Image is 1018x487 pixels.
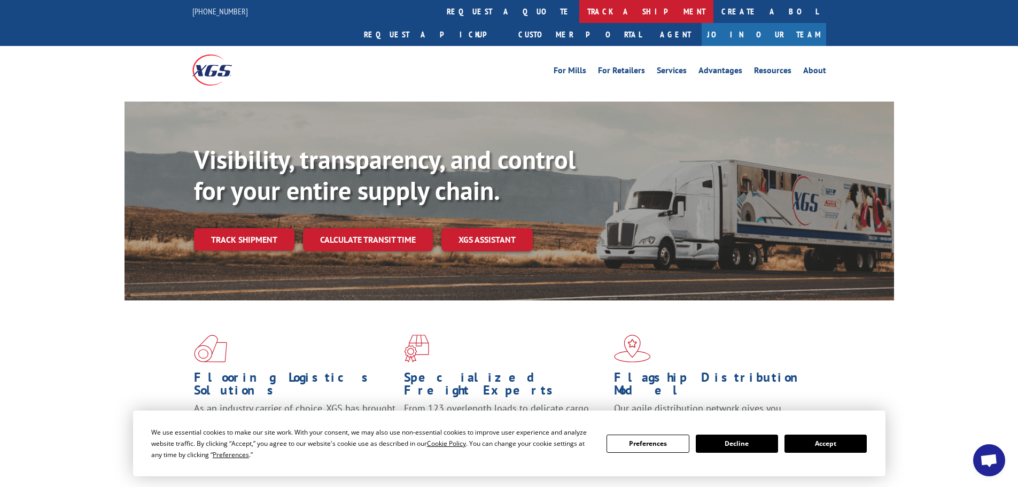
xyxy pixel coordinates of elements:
[427,439,466,448] span: Cookie Policy
[614,402,811,427] span: Our agile distribution network gives you nationwide inventory management on demand.
[702,23,826,46] a: Join Our Team
[194,402,395,440] span: As an industry carrier of choice, XGS has brought innovation and dedication to flooring logistics...
[973,444,1005,476] div: Open chat
[213,450,249,459] span: Preferences
[356,23,510,46] a: Request a pickup
[194,335,227,362] img: xgs-icon-total-supply-chain-intelligence-red
[151,427,594,460] div: We use essential cookies to make our site work. With your consent, we may also use non-essential ...
[754,66,791,78] a: Resources
[404,402,606,450] p: From 123 overlength loads to delicate cargo, our experienced staff knows the best way to move you...
[698,66,742,78] a: Advantages
[554,66,586,78] a: For Mills
[133,411,885,476] div: Cookie Consent Prompt
[194,228,294,251] a: Track shipment
[441,228,533,251] a: XGS ASSISTANT
[404,335,429,362] img: xgs-icon-focused-on-flooring-red
[614,335,651,362] img: xgs-icon-flagship-distribution-model-red
[194,371,396,402] h1: Flooring Logistics Solutions
[303,228,433,251] a: Calculate transit time
[657,66,687,78] a: Services
[510,23,649,46] a: Customer Portal
[192,6,248,17] a: [PHONE_NUMBER]
[803,66,826,78] a: About
[598,66,645,78] a: For Retailers
[649,23,702,46] a: Agent
[404,371,606,402] h1: Specialized Freight Experts
[784,435,867,453] button: Accept
[696,435,778,453] button: Decline
[194,143,576,207] b: Visibility, transparency, and control for your entire supply chain.
[607,435,689,453] button: Preferences
[614,371,816,402] h1: Flagship Distribution Model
